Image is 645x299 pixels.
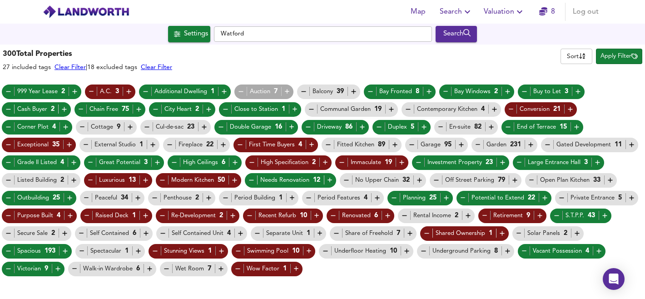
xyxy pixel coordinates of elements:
[561,49,592,64] div: Sort
[569,3,602,21] button: Log out
[573,5,599,18] span: Log out
[168,26,210,42] button: Settings
[214,26,432,42] input: Enter a location...
[532,3,561,21] button: 8
[55,64,86,70] a: Clear Filter
[480,3,529,21] button: Valuation
[168,26,210,42] div: Click to configure Search Settings
[43,5,129,19] img: logo
[403,3,432,21] button: Map
[440,5,473,18] span: Search
[600,51,638,62] span: Apply Filter
[436,3,476,21] button: Search
[484,5,525,18] span: Valuation
[436,26,477,42] button: Search
[436,26,477,42] div: Run Your Search
[407,5,429,18] span: Map
[3,49,172,60] h3: 300 Total Properties
[141,64,172,70] a: Clear Filter
[596,49,642,64] button: Apply Filter
[539,5,555,18] a: 8
[603,268,625,290] div: Open Intercom Messenger
[3,63,172,72] div: 27 included tags | 18 excluded tags
[184,28,208,40] div: Settings
[438,28,475,40] div: Search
